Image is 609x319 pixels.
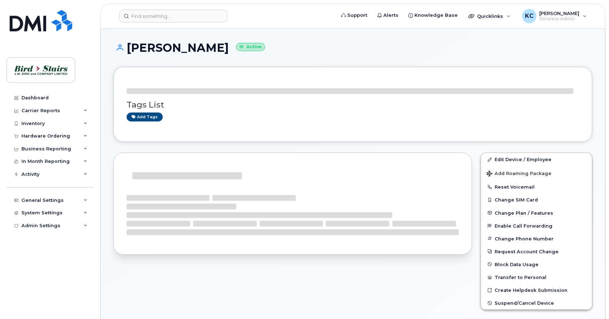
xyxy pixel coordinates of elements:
a: Edit Device / Employee [481,153,592,166]
button: Change Phone Number [481,232,592,245]
a: Add tags [127,113,163,121]
h3: Tags List [127,100,579,109]
button: Add Roaming Package [481,166,592,180]
button: Change SIM Card [481,193,592,206]
button: Transfer to Personal [481,271,592,284]
button: Enable Call Forwarding [481,219,592,232]
button: Suspend/Cancel Device [481,296,592,309]
h1: [PERSON_NAME] [113,41,592,54]
span: Add Roaming Package [487,171,551,178]
a: Create Helpdesk Submission [481,284,592,296]
button: Change Plan / Features [481,206,592,219]
span: Change Plan / Features [495,210,553,215]
span: Suspend/Cancel Device [495,300,554,306]
button: Block Data Usage [481,258,592,271]
small: Active [236,43,265,51]
button: Reset Voicemail [481,180,592,193]
span: Enable Call Forwarding [495,223,552,228]
button: Request Account Change [481,245,592,258]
